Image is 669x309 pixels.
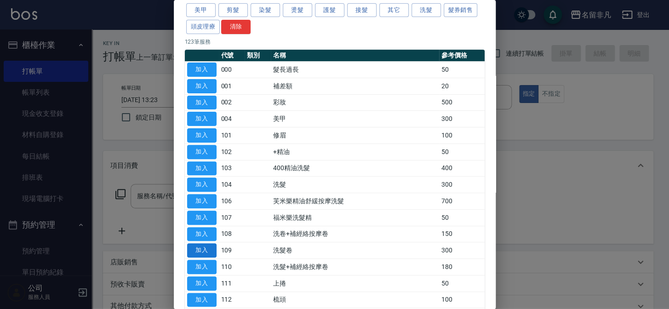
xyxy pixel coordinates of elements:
[187,63,217,77] button: 加入
[439,160,485,177] td: 400
[439,226,485,242] td: 150
[271,275,439,292] td: 上捲
[187,260,217,274] button: 加入
[439,177,485,193] td: 300
[271,62,439,78] td: 髮長過長
[439,242,485,259] td: 300
[271,50,439,62] th: 名稱
[218,3,248,17] button: 剪髮
[185,38,485,46] p: 123 筆服務
[283,3,312,17] button: 燙髮
[186,3,216,17] button: 美甲
[219,292,245,308] td: 112
[219,177,245,193] td: 104
[439,259,485,275] td: 180
[439,275,485,292] td: 50
[187,112,217,126] button: 加入
[271,177,439,193] td: 洗髮
[271,94,439,111] td: 彩妝
[245,50,271,62] th: 類別
[187,194,217,208] button: 加入
[187,128,217,143] button: 加入
[439,193,485,210] td: 700
[219,94,245,111] td: 002
[271,226,439,242] td: 洗卷+補經絡按摩卷
[219,127,245,144] td: 101
[219,143,245,160] td: 102
[219,50,245,62] th: 代號
[187,293,217,307] button: 加入
[219,78,245,94] td: 001
[439,143,485,160] td: 50
[347,3,377,17] button: 接髮
[187,161,217,176] button: 加入
[271,127,439,144] td: 修眉
[439,78,485,94] td: 20
[187,276,217,291] button: 加入
[187,243,217,257] button: 加入
[219,193,245,210] td: 106
[271,209,439,226] td: 福米樂洗髮精
[187,177,217,192] button: 加入
[444,3,478,17] button: 髮券銷售
[439,292,485,308] td: 100
[439,127,485,144] td: 100
[271,78,439,94] td: 補差額
[439,50,485,62] th: 參考價格
[271,160,439,177] td: 400精油洗髮
[187,227,217,241] button: 加入
[221,20,251,34] button: 清除
[219,242,245,259] td: 109
[271,242,439,259] td: 洗髮卷
[219,275,245,292] td: 111
[219,111,245,127] td: 004
[187,79,217,93] button: 加入
[187,211,217,225] button: 加入
[186,20,220,34] button: 頭皮理療
[439,94,485,111] td: 500
[271,292,439,308] td: 梳頭
[379,3,409,17] button: 其它
[219,62,245,78] td: 000
[412,3,441,17] button: 洗髮
[439,111,485,127] td: 300
[271,143,439,160] td: +精油
[219,259,245,275] td: 110
[439,62,485,78] td: 50
[271,259,439,275] td: 洗髮+補經絡按摩卷
[439,209,485,226] td: 50
[271,193,439,210] td: 芙米樂精油舒緩按摩洗髮
[271,111,439,127] td: 美甲
[219,160,245,177] td: 103
[187,96,217,110] button: 加入
[187,145,217,159] button: 加入
[219,226,245,242] td: 108
[315,3,344,17] button: 護髮
[219,209,245,226] td: 107
[251,3,280,17] button: 染髮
